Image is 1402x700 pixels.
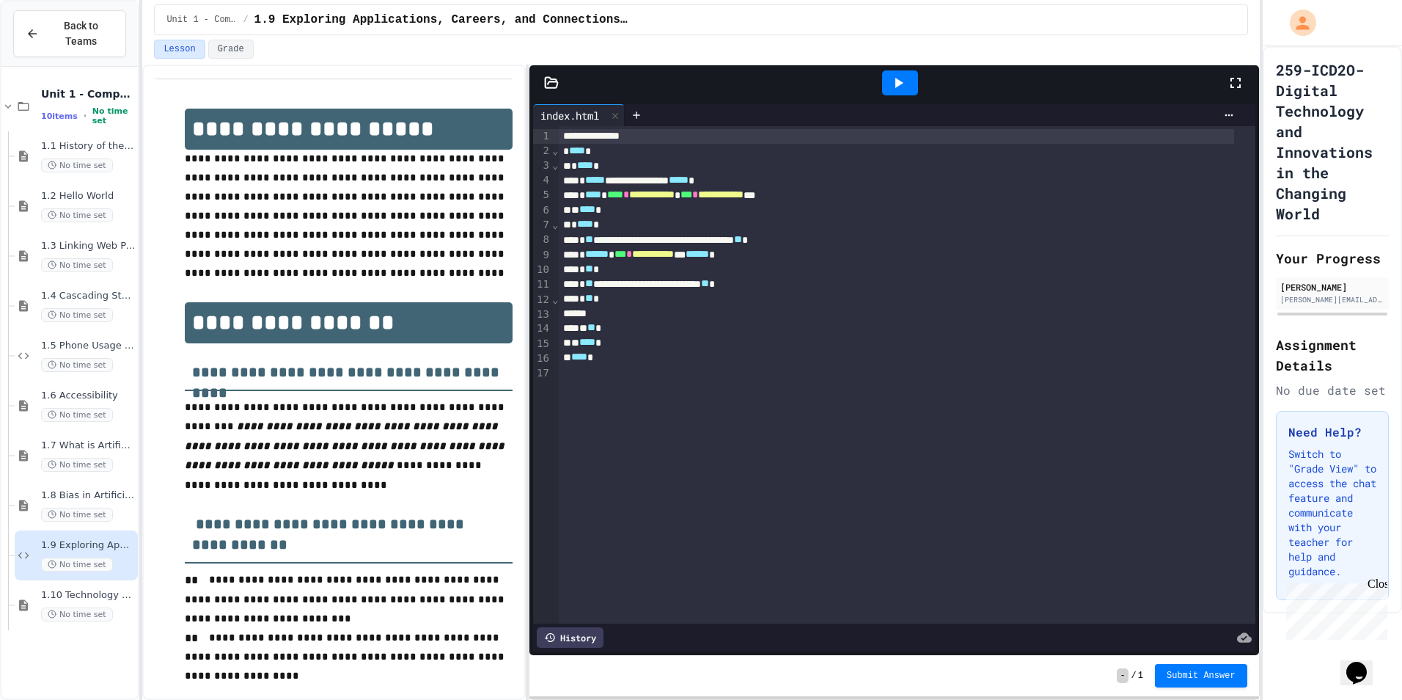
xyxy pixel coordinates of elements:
span: 1.1 History of the WWW [41,140,135,153]
div: 8 [533,233,551,247]
span: No time set [41,208,113,222]
div: 15 [533,337,551,351]
div: 7 [533,218,551,233]
button: Grade [208,40,254,59]
span: 1 [1138,670,1143,682]
span: Fold line [551,219,559,230]
span: No time set [41,508,113,522]
div: 4 [533,173,551,188]
span: No time set [41,158,113,172]
span: 1.7 What is Artificial Intelligence (AI) [41,440,135,452]
span: Unit 1 - Computational Thinking and Making Connections [166,14,237,26]
div: index.html [533,104,625,126]
div: 10 [533,263,551,277]
span: No time set [41,308,113,322]
span: No time set [41,608,113,621]
div: 5 [533,188,551,203]
span: No time set [41,558,113,572]
span: 1.4 Cascading Style Sheets [41,290,135,302]
span: / [243,14,248,26]
span: No time set [92,106,136,125]
div: [PERSON_NAME][EMAIL_ADDRESS][DOMAIN_NAME] [1280,294,1384,305]
span: 1.3 Linking Web Pages [41,240,135,252]
div: 1 [533,129,551,144]
button: Back to Teams [13,10,126,57]
div: 14 [533,321,551,336]
div: No due date set [1276,382,1389,399]
div: 16 [533,351,551,366]
span: 1.2 Hello World [41,190,135,203]
span: - [1117,668,1128,683]
button: Lesson [154,40,205,59]
span: Fold line [551,159,559,171]
div: [PERSON_NAME] [1280,280,1384,294]
div: 2 [533,144,551,158]
span: 1.9 Exploring Applications, Careers, and Connections in the Digital World [41,539,135,552]
div: 11 [533,277,551,292]
h1: 259-ICD2O-Digital Technology and Innovations in the Changing World [1276,59,1389,224]
span: No time set [41,408,113,422]
iframe: chat widget [1280,577,1387,640]
div: History [537,627,603,648]
div: index.html [533,108,606,123]
span: 1.8 Bias in Artificial Intelligence [41,489,135,502]
p: Switch to "Grade View" to access the chat feature and communicate with your teacher for help and ... [1288,447,1376,579]
span: 1.5 Phone Usage Assignment [41,340,135,352]
span: / [1131,670,1137,682]
div: 13 [533,307,551,322]
h2: Assignment Details [1276,335,1389,376]
span: No time set [41,258,113,272]
span: Fold line [551,145,559,156]
span: Back to Teams [48,18,114,49]
h2: Your Progress [1276,248,1389,269]
button: Submit Answer [1155,664,1247,688]
div: 6 [533,203,551,218]
span: No time set [41,358,113,372]
span: No time set [41,458,113,472]
span: 1.6 Accessibility [41,390,135,402]
iframe: chat widget [1340,641,1387,685]
div: 3 [533,158,551,173]
div: 12 [533,293,551,307]
span: Unit 1 - Computational Thinking and Making Connections [41,87,135,101]
h3: Need Help? [1288,423,1376,441]
span: 1.10 Technology and the Environment [41,589,135,602]
div: My Account [1274,6,1320,40]
div: Chat with us now!Close [6,6,101,93]
span: Fold line [551,294,559,305]
span: • [84,110,87,122]
span: Submit Answer [1167,670,1236,682]
div: 9 [533,248,551,263]
span: 1.9 Exploring Applications, Careers, and Connections in the Digital World [254,11,630,29]
span: 10 items [41,112,78,121]
div: 17 [533,366,551,381]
